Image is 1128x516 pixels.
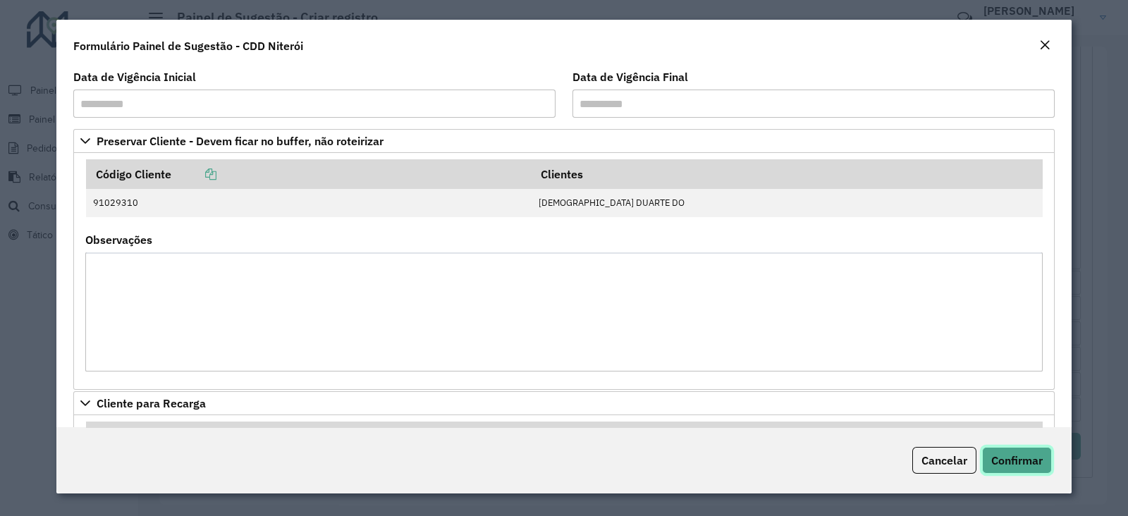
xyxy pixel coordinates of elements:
[572,68,688,85] label: Data de Vigência Final
[97,135,384,147] span: Preservar Cliente - Devem ficar no buffer, não roteirizar
[952,422,1043,451] th: Pedidos
[86,159,532,189] th: Código Cliente
[1039,39,1050,51] em: Fechar
[85,231,152,248] label: Observações
[443,422,649,451] th: Código Cliente
[97,398,206,409] span: Cliente para Recarga
[532,159,1043,189] th: Clientes
[73,37,303,54] h4: Formulário Painel de Sugestão - CDD Niterói
[323,422,443,451] th: Tipo veículo
[912,447,976,474] button: Cancelar
[73,391,1055,415] a: Cliente para Recarga
[73,153,1055,390] div: Preservar Cliente - Devem ficar no buffer, não roteirizar
[982,447,1052,474] button: Confirmar
[73,68,196,85] label: Data de Vigência Inicial
[532,189,1043,217] td: [DEMOGRAPHIC_DATA] DUARTE DO
[649,422,951,451] th: Clientes
[991,453,1043,467] span: Confirmar
[86,422,244,451] th: Ponto de partida
[1035,37,1055,55] button: Close
[171,167,216,181] a: Copiar
[86,189,532,217] td: 91029310
[921,453,967,467] span: Cancelar
[244,422,323,451] th: Placa
[73,129,1055,153] a: Preservar Cliente - Devem ficar no buffer, não roteirizar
